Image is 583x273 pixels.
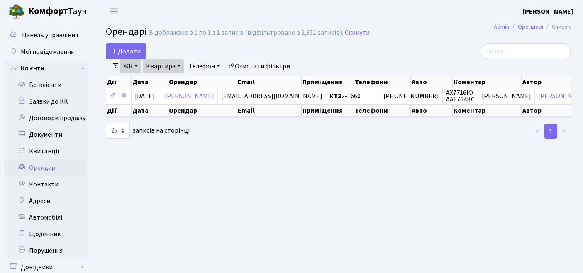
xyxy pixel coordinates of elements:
a: Квартира [143,59,184,73]
th: Коментар [453,76,522,88]
a: Договори продажу [4,110,87,126]
a: ЖК [120,59,141,73]
th: Коментар [453,104,522,117]
th: Орендар [168,76,237,88]
b: [PERSON_NAME] [523,7,573,16]
a: Телефон [185,59,223,73]
a: Квитанції [4,143,87,159]
a: Заявки до КК [4,93,87,110]
a: Клієнти [4,60,87,77]
span: [PERSON_NAME] [482,92,531,101]
a: Документи [4,126,87,143]
span: Таун [28,5,87,19]
a: Адреси [4,193,87,209]
span: Орендарі [106,24,147,39]
div: Відображено з 1 по 1 з 1 записів (відфільтровано з 2,851 записів). [149,29,343,37]
b: КТ2 [329,92,342,101]
a: Щоденник [4,226,87,242]
th: Приміщення [302,104,354,117]
th: Приміщення [302,76,354,88]
a: Мої повідомлення [4,43,87,60]
a: Всі клієнти [4,77,87,93]
th: Орендар [168,104,237,117]
li: Список [543,22,571,31]
a: Автомобілі [4,209,87,226]
a: Орендарі [4,159,87,176]
b: Комфорт [28,5,68,18]
img: logo.png [8,3,25,20]
a: Панель управління [4,27,87,43]
a: Порушення [4,242,87,259]
th: Телефони [354,76,411,88]
th: Дата [132,76,168,88]
th: Дії [106,76,132,88]
span: [PHONE_NUMBER] [383,93,439,99]
th: Дії [106,104,132,117]
a: Орендарі [518,22,543,31]
span: [DATE] [135,92,155,101]
span: АХ7716ІО АА8764КС [446,89,475,103]
a: Очистити фільтри [225,59,293,73]
a: Додати [106,43,146,59]
th: Телефони [354,104,411,117]
a: Контакти [4,176,87,193]
th: Email [237,76,302,88]
th: Дата [132,104,168,117]
span: [EMAIL_ADDRESS][DOMAIN_NAME] [221,92,322,101]
span: 2-1660 [329,93,376,99]
span: Додати [111,47,141,56]
span: Панель управління [22,31,78,40]
input: Пошук... [481,43,571,59]
th: Email [237,104,302,117]
a: Скинути [345,29,370,37]
a: Admin [494,22,509,31]
nav: breadcrumb [481,18,583,36]
th: Авто [411,76,453,88]
select: записів на сторінці [106,123,130,139]
a: [PERSON_NAME] [165,92,214,101]
th: Авто [411,104,453,117]
label: записів на сторінці [106,123,190,139]
a: [PERSON_NAME] [523,7,573,17]
span: Мої повідомлення [21,47,74,56]
button: Переключити навігацію [104,5,124,18]
a: 1 [544,124,557,139]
